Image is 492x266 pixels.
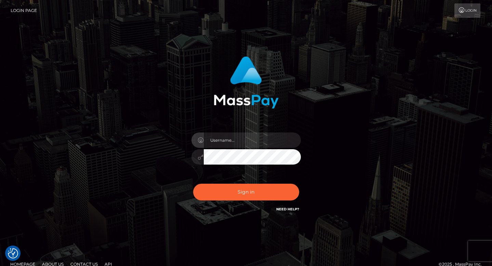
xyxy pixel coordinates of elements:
img: MassPay Login [214,56,279,109]
input: Username... [204,132,301,148]
a: Need Help? [276,207,299,211]
a: Login [454,3,480,18]
img: Revisit consent button [8,248,18,258]
button: Sign in [193,184,299,200]
button: Consent Preferences [8,248,18,258]
a: Login Page [11,3,37,18]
